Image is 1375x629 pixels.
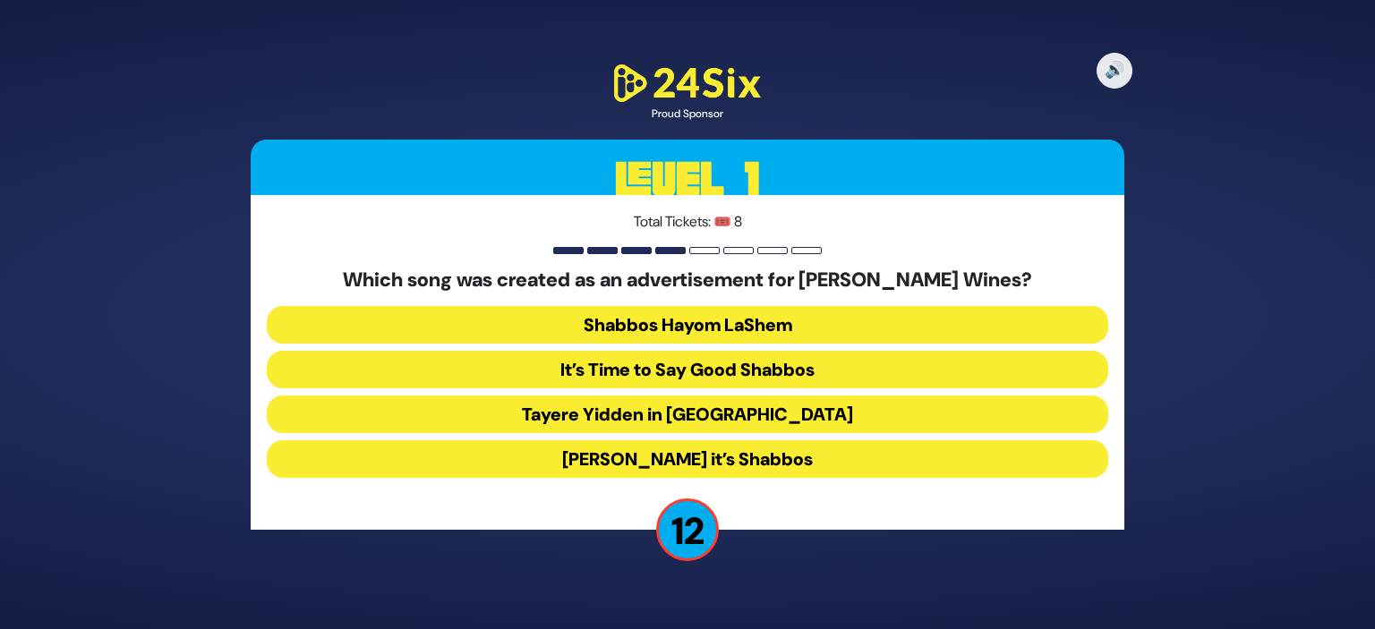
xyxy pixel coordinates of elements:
button: Shabbos Hayom LaShem [267,306,1108,344]
p: Total Tickets: 🎟️ 8 [267,211,1108,233]
p: 12 [656,498,719,561]
button: [PERSON_NAME] it’s Shabbos [267,440,1108,478]
h5: Which song was created as an advertisement for [PERSON_NAME] Wines? [267,268,1108,292]
button: Tayere Yidden in [GEOGRAPHIC_DATA] [267,395,1108,433]
button: 🔊 [1097,53,1132,89]
div: Proud Sponsor [607,106,768,122]
img: 24Six [607,61,768,106]
h3: Level 1 [251,140,1124,220]
button: It’s Time to Say Good Shabbos [267,351,1108,388]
